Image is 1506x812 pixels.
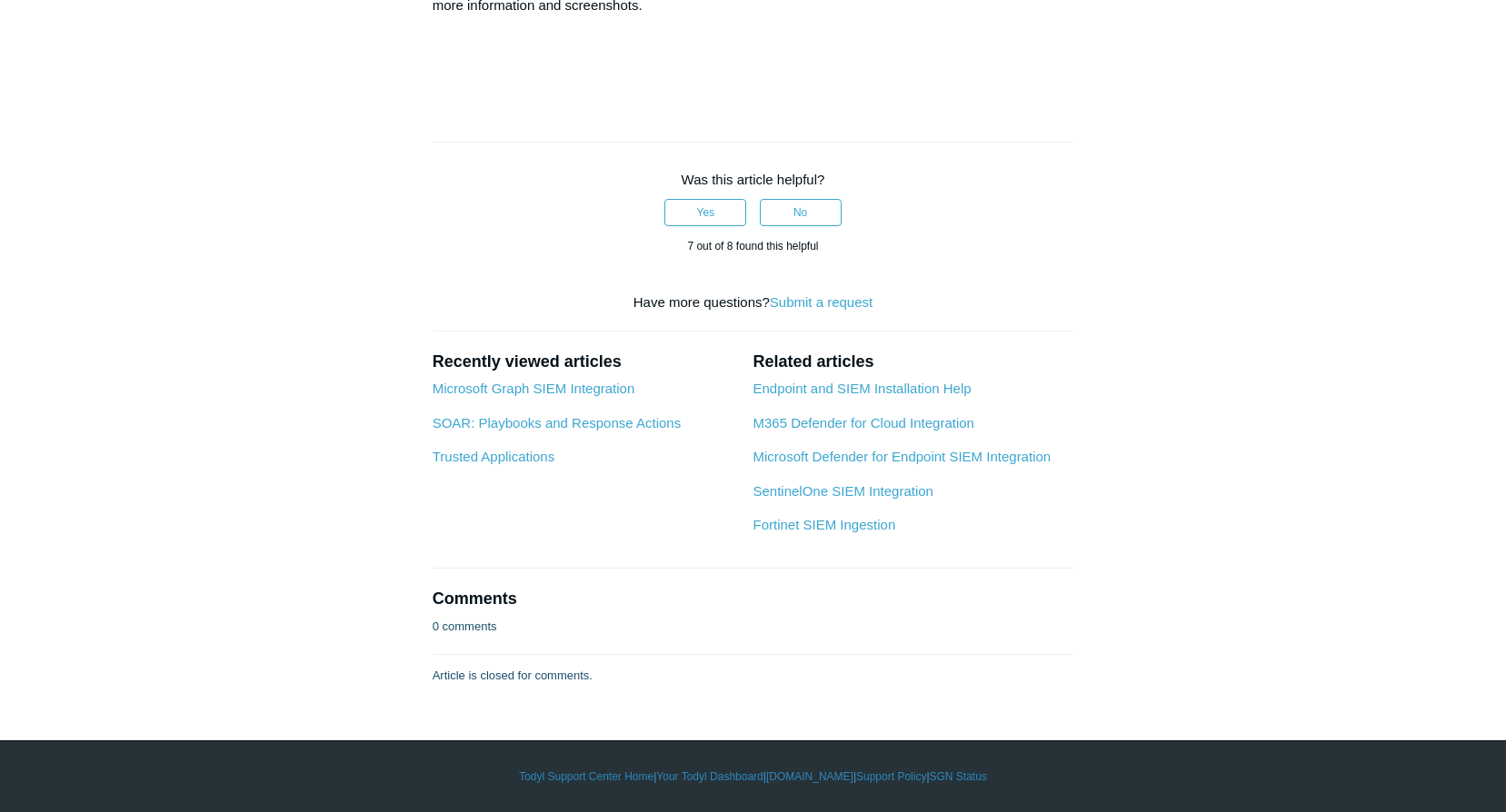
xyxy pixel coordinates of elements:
a: Your Todyl Dashboard [656,768,763,785]
a: Microsoft Defender for Endpoint SIEM Integration [753,449,1051,464]
a: Submit a request [770,294,873,310]
span: 7 out of 8 found this helpful [687,240,818,253]
p: 0 comments [433,618,497,636]
a: Trusted Applications [433,449,555,464]
h2: Comments [433,587,1074,611]
button: This article was helpful [664,199,746,226]
a: Support Policy [856,768,926,785]
div: Have more questions? [433,292,1074,313]
a: [DOMAIN_NAME] [766,768,853,785]
h2: Recently viewed articles [433,350,735,374]
div: | | | | [226,768,1281,785]
a: Fortinet SIEM Ingestion [753,517,895,532]
a: M365 Defender for Cloud Integration [753,415,973,431]
a: SOAR: Playbooks and Response Actions [433,415,682,431]
a: Microsoft Graph SIEM Integration [433,381,635,396]
p: Article is closed for comments. [433,667,593,685]
button: This article was not helpful [760,199,842,226]
a: Todyl Support Center Home [519,768,653,785]
a: SentinelOne SIEM Integration [753,483,933,499]
h2: Related articles [753,350,1073,374]
a: SGN Status [930,768,987,785]
span: Was this article helpful? [682,172,825,187]
a: Endpoint and SIEM Installation Help [753,381,971,396]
